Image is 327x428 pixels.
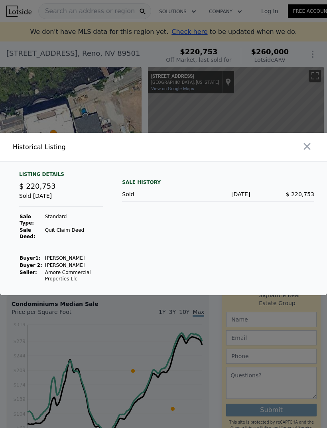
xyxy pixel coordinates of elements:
[186,190,250,198] div: [DATE]
[20,214,34,226] strong: Sale Type:
[20,262,42,268] strong: Buyer 2:
[20,270,37,275] strong: Seller :
[19,182,56,190] span: $ 220,753
[45,262,103,269] td: [PERSON_NAME]
[122,190,186,198] div: Sold
[45,254,103,262] td: [PERSON_NAME]
[13,142,160,152] div: Historical Listing
[20,227,35,239] strong: Sale Deed:
[45,213,103,227] td: Standard
[20,255,41,261] strong: Buyer 1 :
[45,227,103,240] td: Quit Claim Deed
[286,191,314,197] span: $ 220,753
[122,178,314,187] div: Sale History
[45,269,103,282] td: Amore Commercial Properties Llc
[19,192,103,207] div: Sold [DATE]
[19,171,103,181] div: Listing Details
